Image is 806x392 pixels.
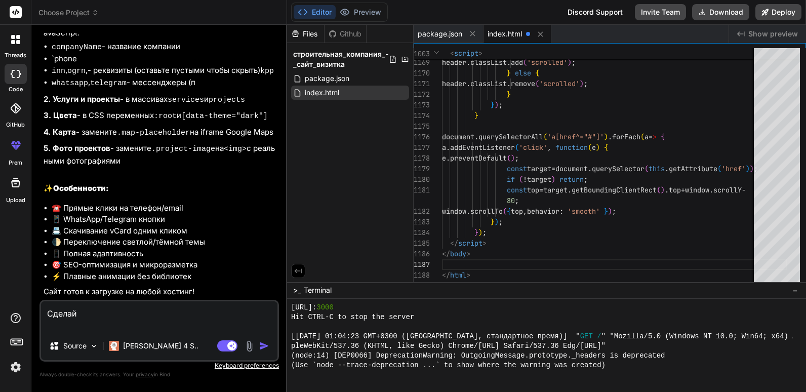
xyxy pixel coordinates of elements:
span: > [653,132,657,141]
div: Discord Support [561,4,629,20]
span: querySelector [592,164,644,173]
span: a [644,132,649,141]
code: telegram [90,79,127,88]
span: index.html [304,87,340,99]
span: pleWebKit/537.36 (KHTML, like Gecko) Chrome/[URL] Safari/537.36 Edg/[URL]" [291,341,606,351]
img: Claude 4 Sonnet [109,341,119,351]
span: " "Mozilla/5.0 (Windows NT 10.0; Win64; x64) Ap [601,332,801,341]
span: } [474,228,478,237]
span: getBoundingClientRect [572,185,657,194]
button: − [790,282,800,298]
font: Choose Project [38,8,90,18]
span: ( [519,175,523,184]
span: ( [657,185,661,194]
li: ☎️ Прямые клики на телефон/email [52,203,277,214]
span: ) [495,217,499,226]
span: 'click' [519,143,547,152]
strong: 5. Фото проектов [44,143,110,153]
span: + [681,185,685,194]
button: Deploy [755,4,801,20]
div: 1179 [414,164,429,174]
font: - мессенджеры (п [127,77,195,87]
button: Download [692,4,749,20]
span: const [507,185,527,194]
span: top [669,185,681,194]
span: index.html [488,29,522,39]
span: ) [661,185,665,194]
span: { [535,68,539,77]
font: - в CSS переменных [77,110,154,120]
span: . [466,79,470,88]
div: 1169 [414,57,429,68]
span: this [649,164,665,173]
span: classList [470,58,507,67]
span: else [515,68,531,77]
span: forEach [612,132,640,141]
li: ⚡ Плавные анимации без библиотек [52,271,277,283]
span: { [507,207,511,216]
div: 1187 [414,259,429,270]
span: if [507,175,515,184]
span: add [511,58,523,67]
span: Hit CTRL-C to stop the server [291,312,414,322]
span: top [527,185,539,194]
font: Github [340,29,361,39]
span: html [450,270,466,280]
span: ) [750,164,754,173]
span: Terminal [304,285,332,295]
span: . [466,207,470,216]
p: Source [63,341,87,351]
span: document [555,164,588,173]
span: addEventListener [450,143,515,152]
li: 🎯 SEO-оптимизация и микроразметка [52,259,277,271]
label: threads [5,51,26,60]
span: 1003 [414,49,429,59]
span: header [442,79,466,88]
code: companyName [52,43,102,52]
div: 1182 [414,206,429,217]
span: scrollY [713,185,742,194]
li: 📱 WhatsApp/Telegram кнопки [52,214,277,225]
span: ( [535,79,539,88]
p: Always double-check its answers. Your in Bind [39,370,279,379]
span: 'href' [721,164,746,173]
font: Deploy [772,7,795,17]
span: } [507,90,511,99]
span: > [478,49,482,58]
label: GitHub [6,121,25,129]
span: } [604,207,608,216]
span: [URL]: [291,303,316,312]
span: ; [572,58,576,67]
span: 'scrolled' [539,79,580,88]
span: ( [503,207,507,216]
div: 1177 [414,142,429,153]
span: . [474,132,478,141]
span: > [466,270,470,280]
span: document [442,132,474,141]
span: Show preview [748,29,798,39]
font: - в массивах [120,94,168,104]
code: .map-placeholder [117,129,190,137]
span: = [551,164,555,173]
span: header [442,58,466,67]
div: 1184 [414,227,429,238]
font: на [215,143,224,153]
span: ; [612,207,616,216]
span: scrollTo [470,207,503,216]
code: whatsapp [52,79,88,88]
code: <img> [224,145,247,153]
span: > [482,239,487,248]
span: a [442,143,446,152]
span: >_ [293,285,301,295]
font: , [88,77,90,87]
span: ( [515,143,519,152]
font: ✨ [44,183,53,193]
span: </ [450,239,458,248]
code: services [168,96,204,104]
font: - название компании [102,42,180,51]
div: 1180 [414,174,429,185]
strong: 4. Карта [44,127,76,137]
span: . [568,185,572,194]
font: - замените [110,143,151,153]
span: ; [482,228,487,237]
